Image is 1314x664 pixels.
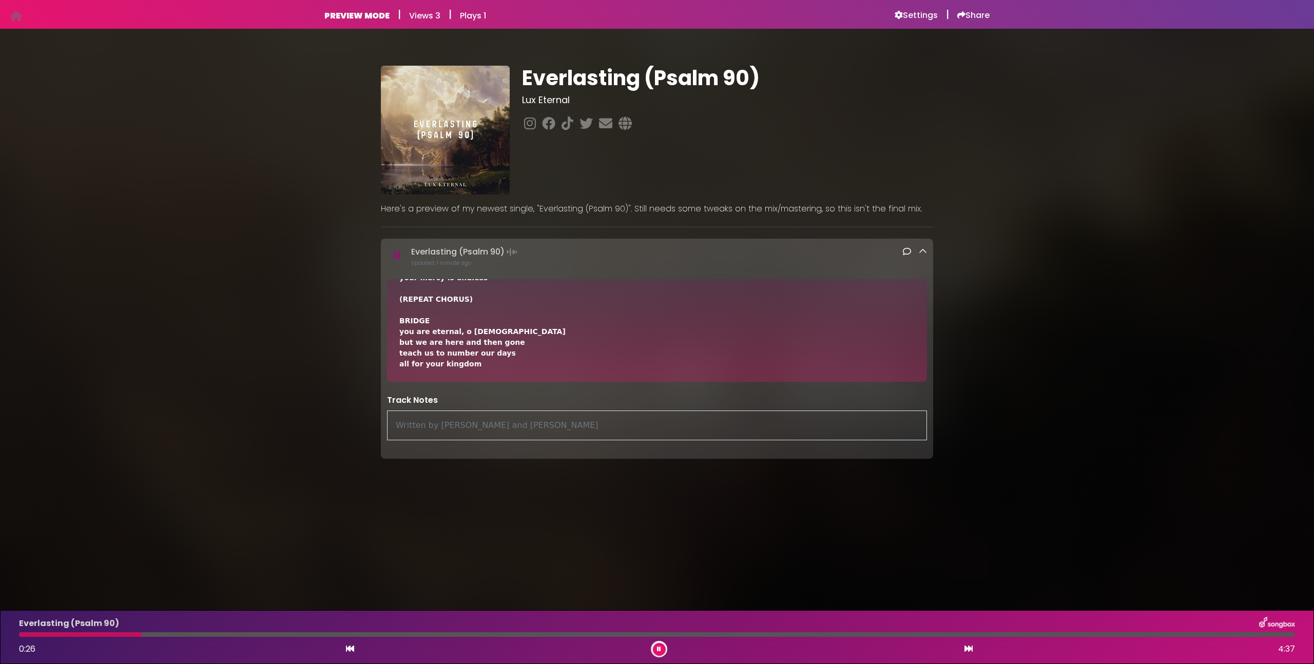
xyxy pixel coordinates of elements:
[381,203,933,215] p: Here's a preview of my newest single, "Everlasting (Psalm 90)". Still needs some tweaks on the mi...
[522,66,933,90] h1: Everlasting (Psalm 90)
[946,8,949,21] h5: |
[449,8,452,21] h5: |
[387,411,927,440] div: Written by [PERSON_NAME] and [PERSON_NAME]
[505,245,519,259] img: waveform4.gif
[381,66,510,194] img: qRc4Fqh8Q8mXypj2fMqb
[411,245,519,259] p: Everlasting (Psalm 90)
[460,11,486,21] h6: Plays 1
[895,10,938,21] a: Settings
[398,8,401,21] h5: |
[957,10,990,21] a: Share
[324,11,390,21] h6: PREVIEW MODE
[409,11,440,21] h6: Views 3
[522,94,933,106] h3: Lux Eternal
[387,394,927,406] p: Track Notes
[411,259,927,267] p: Updated: 1 minute ago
